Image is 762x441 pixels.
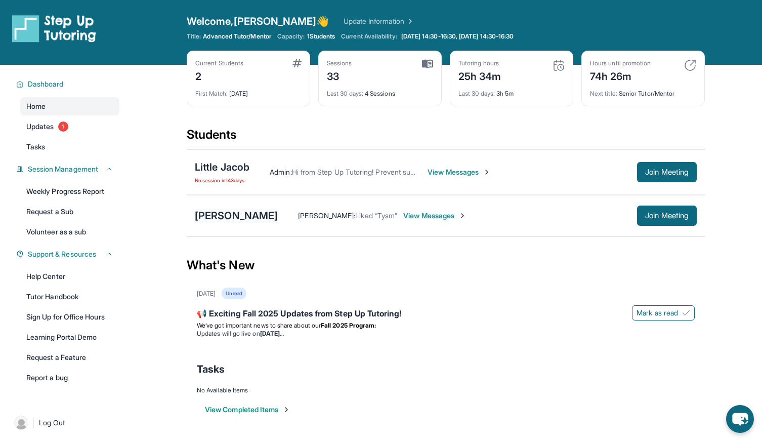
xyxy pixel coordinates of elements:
[590,90,617,97] span: Next title :
[682,309,690,317] img: Mark as read
[404,16,414,26] img: Chevron Right
[187,243,705,288] div: What's New
[26,101,46,111] span: Home
[399,32,516,41] a: [DATE] 14:30-16:30, [DATE] 14:30-16:30
[197,307,695,322] div: 📢 Exciting Fall 2025 Updates from Step Up Tutoring!
[590,67,651,84] div: 74h 26m
[260,330,284,337] strong: [DATE]
[197,322,321,329] span: We’ve got important news to share about our
[187,14,329,28] span: Welcome, [PERSON_NAME] 👋
[321,322,376,329] strong: Fall 2025 Program:
[20,117,119,136] a: Updates1
[20,203,119,221] a: Request a Sub
[20,223,119,241] a: Volunteer as a sub
[195,209,278,223] div: [PERSON_NAME]
[684,59,696,71] img: card
[32,417,35,429] span: |
[39,418,65,428] span: Log Out
[203,32,271,41] span: Advanced Tutor/Mentor
[458,59,501,67] div: Tutoring hours
[205,405,290,415] button: View Completed Items
[28,79,64,89] span: Dashboard
[270,168,291,176] span: Admin :
[24,164,113,174] button: Session Management
[20,288,119,306] a: Tutor Handbook
[195,160,249,174] div: Little Jacob
[483,168,491,176] img: Chevron-Right
[327,59,352,67] div: Sessions
[20,369,119,387] a: Report a bug
[222,288,246,299] div: Unread
[327,67,352,84] div: 33
[292,59,302,67] img: card
[327,84,433,98] div: 4 Sessions
[28,164,98,174] span: Session Management
[195,59,243,67] div: Current Students
[20,328,119,346] a: Learning Portal Demo
[187,127,705,149] div: Students
[403,211,467,221] span: View Messages
[28,249,96,259] span: Support & Resources
[197,330,695,338] li: Updates will go live on
[24,79,113,89] button: Dashboard
[20,97,119,115] a: Home
[307,32,335,41] span: 1 Students
[341,32,397,41] span: Current Availability:
[726,405,754,433] button: chat-button
[458,212,467,220] img: Chevron-Right
[645,169,689,175] span: Join Meeting
[458,84,565,98] div: 3h 5m
[24,249,113,259] button: Support & Resources
[26,122,54,132] span: Updates
[637,206,697,226] button: Join Meeting
[355,211,397,220] span: Liked “Tysm”
[26,142,45,152] span: Tasks
[197,362,225,376] span: Tasks
[195,84,302,98] div: [DATE]
[195,176,249,184] span: No session in 143 days
[590,84,696,98] div: Senior Tutor/Mentor
[458,67,501,84] div: 25h 34m
[20,267,119,286] a: Help Center
[590,59,651,67] div: Hours until promotion
[10,412,119,434] a: |Log Out
[197,290,216,298] div: [DATE]
[20,182,119,201] a: Weekly Progress Report
[298,211,355,220] span: [PERSON_NAME] :
[327,90,363,97] span: Last 30 days :
[637,308,678,318] span: Mark as read
[344,16,414,26] a: Update Information
[20,138,119,156] a: Tasks
[277,32,305,41] span: Capacity:
[632,305,695,320] button: Mark as read
[428,167,491,177] span: View Messages
[197,386,695,394] div: No Available Items
[20,308,119,326] a: Sign Up for Office Hours
[58,122,68,132] span: 1
[187,32,201,41] span: Title:
[422,59,433,68] img: card
[14,416,28,430] img: user-img
[401,32,514,41] span: [DATE] 14:30-16:30, [DATE] 14:30-16:30
[195,90,228,97] span: First Match :
[20,348,119,367] a: Request a Feature
[553,59,565,71] img: card
[195,67,243,84] div: 2
[12,14,96,43] img: logo
[458,90,495,97] span: Last 30 days :
[645,213,689,219] span: Join Meeting
[637,162,697,182] button: Join Meeting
